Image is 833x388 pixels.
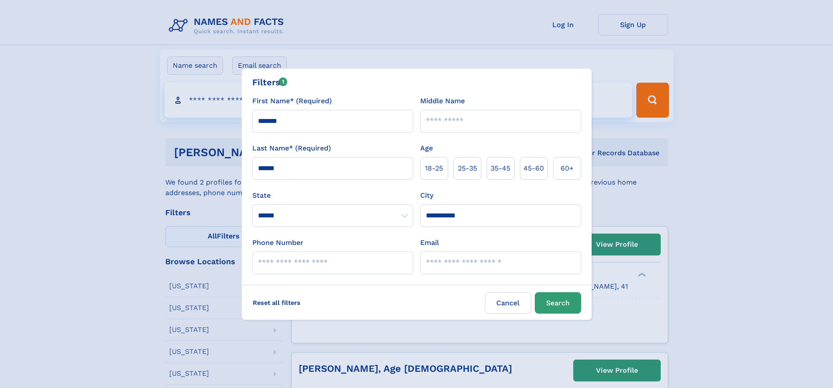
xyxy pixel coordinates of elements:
[252,96,332,106] label: First Name* (Required)
[420,96,465,106] label: Middle Name
[420,238,439,248] label: Email
[425,163,443,174] span: 18‑25
[561,163,574,174] span: 60+
[252,238,303,248] label: Phone Number
[485,292,531,314] label: Cancel
[252,190,413,201] label: State
[458,163,477,174] span: 25‑35
[491,163,510,174] span: 35‑45
[523,163,544,174] span: 45‑60
[252,143,331,154] label: Last Name* (Required)
[535,292,581,314] button: Search
[247,292,306,313] label: Reset all filters
[252,76,288,89] div: Filters
[420,190,433,201] label: City
[420,143,433,154] label: Age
